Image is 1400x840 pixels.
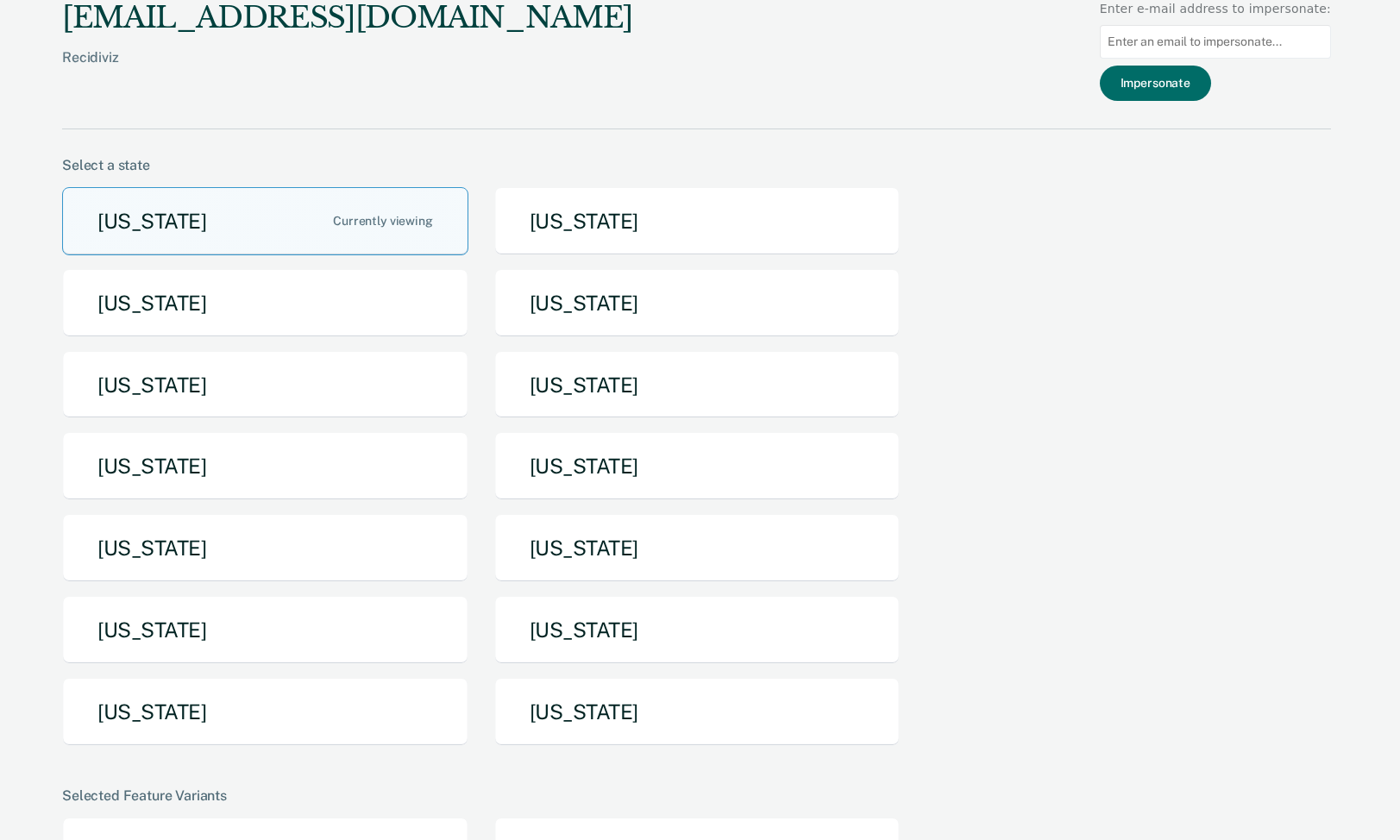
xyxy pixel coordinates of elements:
[494,351,901,419] button: [US_STATE]
[494,187,901,255] button: [US_STATE]
[62,514,468,582] button: [US_STATE]
[62,157,1331,173] div: Select a state
[62,269,468,337] button: [US_STATE]
[494,269,901,337] button: [US_STATE]
[62,678,468,746] button: [US_STATE]
[494,596,901,664] button: [US_STATE]
[62,187,468,255] button: [US_STATE]
[62,596,468,664] button: [US_STATE]
[62,432,468,500] button: [US_STATE]
[1100,25,1331,59] input: Enter an email to impersonate...
[62,49,633,93] div: Recidiviz
[494,514,901,582] button: [US_STATE]
[494,678,901,746] button: [US_STATE]
[62,787,1331,804] div: Selected Feature Variants
[1100,66,1211,101] button: Impersonate
[62,351,468,419] button: [US_STATE]
[494,432,901,500] button: [US_STATE]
